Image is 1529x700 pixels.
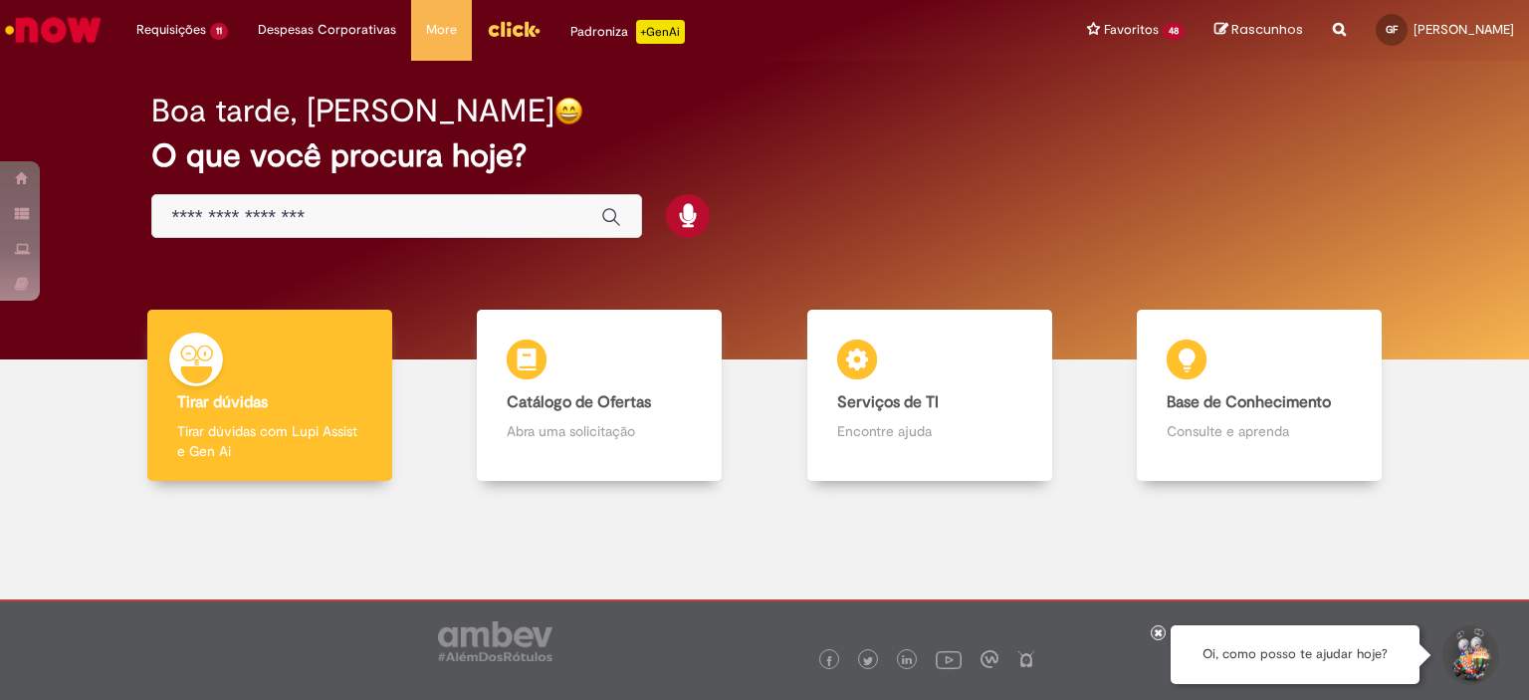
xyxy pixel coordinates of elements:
[764,310,1095,482] a: Serviços de TI Encontre ajuda
[1167,392,1331,412] b: Base de Conhecimento
[902,655,912,667] img: logo_footer_linkedin.png
[1231,20,1303,39] span: Rascunhos
[1095,310,1425,482] a: Base de Conhecimento Consulte e aprenda
[636,20,685,44] p: +GenAi
[210,23,228,40] span: 11
[1017,650,1035,668] img: logo_footer_naosei.png
[507,421,692,441] p: Abra uma solicitação
[136,20,206,40] span: Requisições
[2,10,105,50] img: ServiceNow
[438,621,552,661] img: logo_footer_ambev_rotulo_gray.png
[435,310,765,482] a: Catálogo de Ofertas Abra uma solicitação
[507,392,651,412] b: Catálogo de Ofertas
[981,650,998,668] img: logo_footer_workplace.png
[177,421,362,461] p: Tirar dúvidas com Lupi Assist e Gen Ai
[1414,21,1514,38] span: [PERSON_NAME]
[936,646,962,672] img: logo_footer_youtube.png
[1104,20,1159,40] span: Favoritos
[1386,23,1398,36] span: GF
[258,20,396,40] span: Despesas Corporativas
[105,310,435,482] a: Tirar dúvidas Tirar dúvidas com Lupi Assist e Gen Ai
[487,14,541,44] img: click_logo_yellow_360x200.png
[554,97,583,125] img: happy-face.png
[1171,625,1420,684] div: Oi, como posso te ajudar hoje?
[863,656,873,666] img: logo_footer_twitter.png
[177,392,268,412] b: Tirar dúvidas
[1163,23,1185,40] span: 48
[1439,625,1499,685] button: Iniciar Conversa de Suporte
[426,20,457,40] span: More
[151,94,554,128] h2: Boa tarde, [PERSON_NAME]
[151,138,1379,173] h2: O que você procura hoje?
[1214,21,1303,40] a: Rascunhos
[570,20,685,44] div: Padroniza
[837,392,939,412] b: Serviços de TI
[1167,421,1352,441] p: Consulte e aprenda
[824,656,834,666] img: logo_footer_facebook.png
[837,421,1022,441] p: Encontre ajuda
